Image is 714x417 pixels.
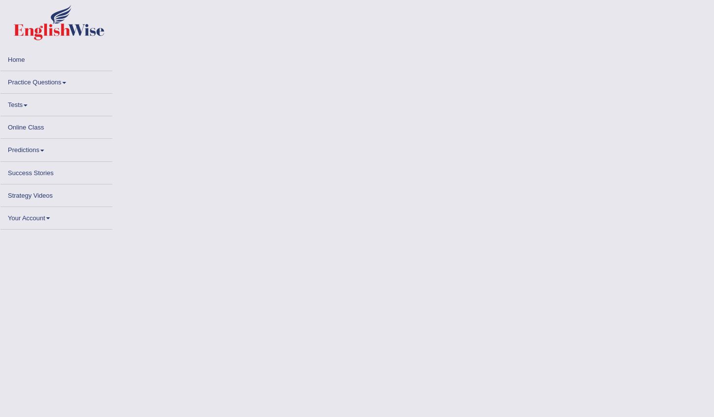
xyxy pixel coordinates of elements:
a: Strategy Videos [0,184,112,204]
a: Success Stories [0,162,112,181]
a: Home [0,49,112,68]
a: Your Account [0,207,112,226]
a: Predictions [0,139,112,158]
a: Tests [0,94,112,113]
a: Practice Questions [0,71,112,90]
a: Online Class [0,116,112,135]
